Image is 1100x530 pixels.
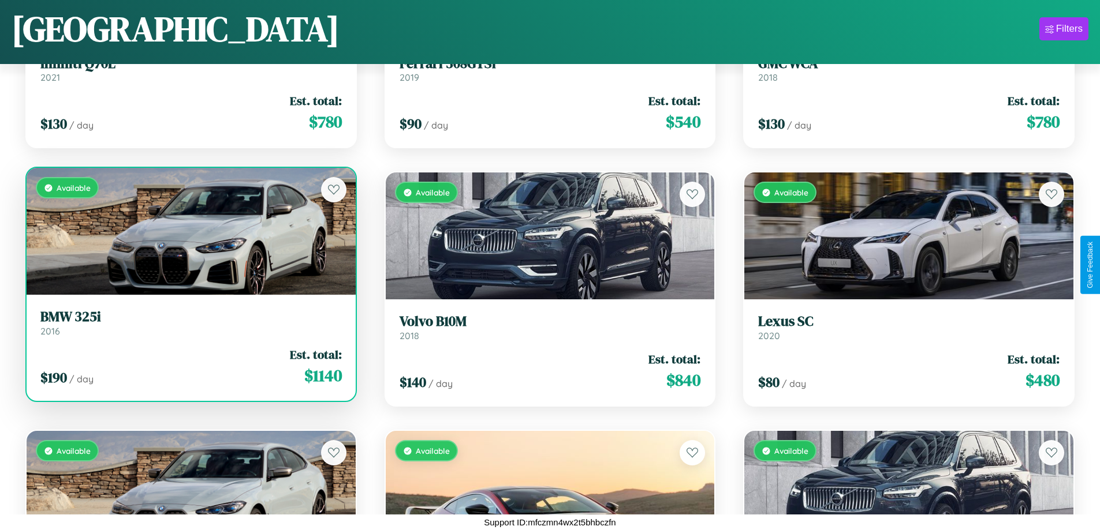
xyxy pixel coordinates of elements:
span: / day [424,119,448,131]
span: $ 130 [40,114,67,133]
p: Support ID: mfczmn4wx2t5bhbczfn [484,514,616,530]
span: $ 190 [40,368,67,387]
div: Filters [1056,23,1083,35]
span: Est. total: [648,351,700,367]
span: Available [416,446,450,456]
span: 2019 [400,72,419,83]
span: $ 780 [309,110,342,133]
span: / day [787,119,811,131]
h3: Lexus SC [758,313,1060,330]
h3: BMW 325i [40,309,342,325]
span: 2016 [40,325,60,337]
span: Available [57,446,91,456]
span: Available [774,446,808,456]
span: Est. total: [290,346,342,363]
span: $ 1140 [304,364,342,387]
a: Ferrari 308GTSi2019 [400,55,701,84]
span: $ 80 [758,373,780,392]
h1: [GEOGRAPHIC_DATA] [12,5,340,52]
span: $ 540 [666,110,700,133]
button: Filters [1039,17,1088,40]
span: $ 130 [758,114,785,133]
span: Est. total: [1008,351,1060,367]
h3: Volvo B10M [400,313,701,330]
span: Est. total: [1008,92,1060,109]
span: $ 840 [666,369,700,392]
span: 2018 [400,330,419,341]
span: Est. total: [290,92,342,109]
span: 2020 [758,330,780,341]
span: 2021 [40,72,60,83]
span: Available [416,187,450,197]
span: / day [428,378,453,389]
span: Available [57,183,91,193]
a: BMW 325i2016 [40,309,342,337]
span: Available [774,187,808,197]
span: $ 90 [400,114,422,133]
a: Lexus SC2020 [758,313,1060,341]
a: GMC WCA2018 [758,55,1060,84]
span: $ 780 [1027,110,1060,133]
a: Infiniti Q70L2021 [40,55,342,84]
span: Est. total: [648,92,700,109]
span: $ 140 [400,373,426,392]
span: $ 480 [1026,369,1060,392]
a: Volvo B10M2018 [400,313,701,341]
span: / day [69,373,94,385]
span: / day [69,119,94,131]
div: Give Feedback [1086,242,1094,288]
span: 2018 [758,72,778,83]
span: / day [782,378,806,389]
